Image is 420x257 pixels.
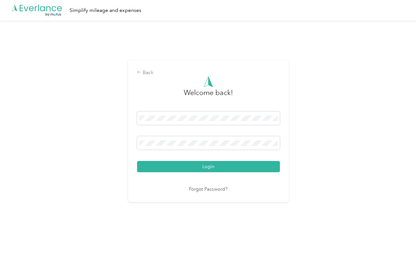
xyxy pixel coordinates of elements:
div: Back [137,69,280,77]
h3: greeting [184,87,233,105]
iframe: Everlance-gr Chat Button Frame [384,221,420,257]
a: Forgot Password? [189,186,228,193]
div: Simplify mileage and expenses [70,6,141,14]
button: Login [137,161,280,172]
